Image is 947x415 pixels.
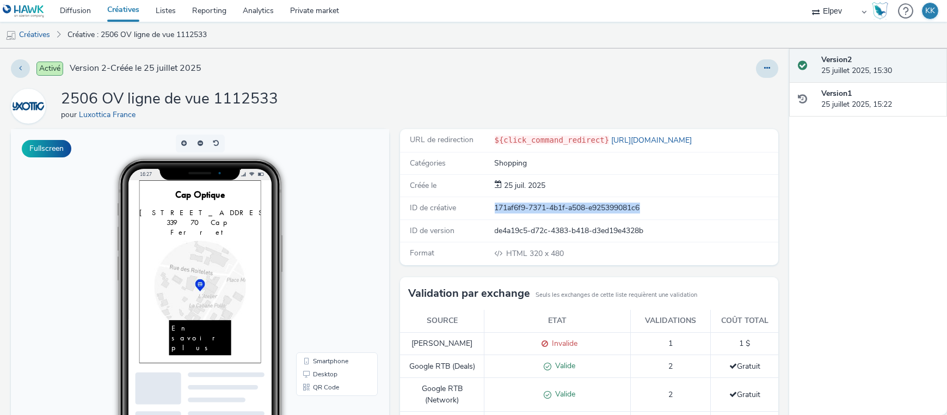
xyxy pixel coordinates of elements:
[507,248,530,259] span: HTML
[502,180,546,191] div: Création 25 juillet 2025, 15:22
[287,225,365,239] li: Smartphone
[400,355,484,378] td: Google RTB (Deals)
[400,332,484,355] td: [PERSON_NAME]
[79,109,140,120] a: Luxottica France
[410,135,473,145] span: URL de redirection
[729,389,760,400] span: Gratuit
[609,135,696,145] a: [URL][DOMAIN_NAME]
[287,239,365,252] li: Desktop
[302,229,337,235] span: Smartphone
[495,136,610,144] code: ${click_command_redirect}
[61,89,278,109] h1: 2506 OV ligne de vue 1112533
[410,248,434,258] span: Format
[5,30,16,41] img: mobile
[400,378,484,412] td: Google RTB (Network)
[408,285,530,302] h3: Validation par exchange
[548,338,577,349] span: Invalide
[495,225,778,236] div: de4a19c5-d72c-4383-b418-d3ed19e4328b
[13,90,44,122] img: Luxottica France
[410,225,454,236] span: ID de version
[925,3,935,19] div: KK
[536,291,697,300] small: Seuls les exchanges de cette liste requièrent une validation
[9,11,165,29] div: Cap Optique
[22,140,71,157] button: Fullscreen
[551,361,575,371] span: Valide
[287,252,365,265] li: QR Code
[36,62,63,76] span: Activé
[410,203,456,213] span: ID de créative
[410,158,446,168] span: Catégories
[62,22,212,48] a: Créative : 2506 OV ligne de vue 1112533
[495,203,778,213] div: 171af6f9-7371-4b1f-a508-e925399081c6
[711,310,778,332] th: Coût total
[61,109,79,120] span: pour
[668,389,673,400] span: 2
[668,361,673,371] span: 2
[495,158,778,169] div: Shopping
[302,255,328,261] span: QR Code
[821,88,852,99] strong: Version 1
[821,54,938,77] div: 25 juillet 2025, 15:30
[739,338,750,349] span: 1 $
[3,4,45,18] img: undefined Logo
[484,310,631,332] th: Etat
[70,62,201,75] span: Version 2 - Créée le 25 juillet 2025
[302,242,327,248] span: Desktop
[129,42,141,48] span: 16:27
[502,180,546,191] span: 25 juil. 2025
[506,248,564,259] span: 320 x 480
[872,2,893,20] a: Hawk Academy
[729,361,760,371] span: Gratuit
[410,180,436,191] span: Créée le
[11,101,50,111] a: Luxottica France
[872,2,888,20] img: Hawk Academy
[1,39,174,81] div: [STREET_ADDRESS] 33970 Cap Ferret
[400,310,484,332] th: Source
[43,200,132,250] div: En savoir plus
[668,338,673,349] span: 1
[821,88,938,111] div: 25 juillet 2025, 15:22
[821,54,852,65] strong: Version 2
[631,310,711,332] th: Validations
[551,389,575,399] span: Valide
